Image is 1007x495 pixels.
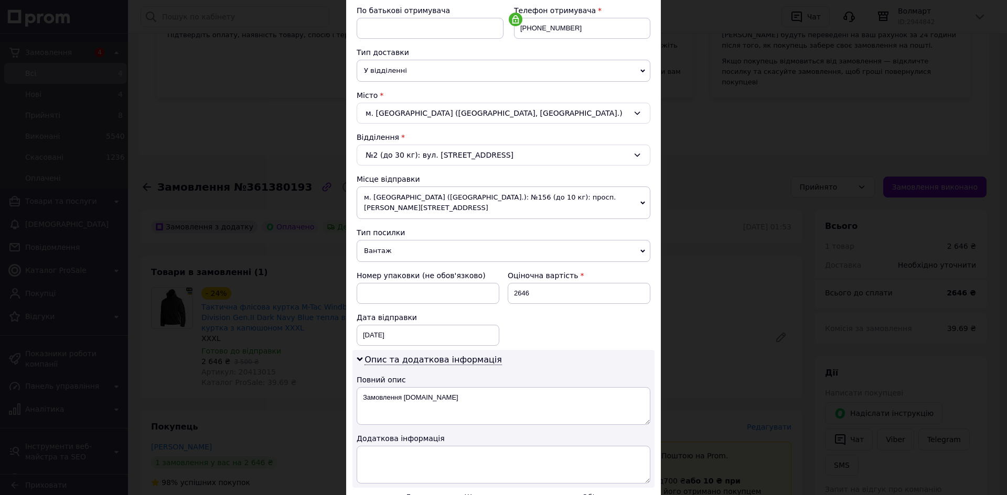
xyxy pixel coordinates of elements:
[357,90,650,101] div: Місто
[357,6,450,15] span: По батькові отримувача
[357,103,650,124] div: м. [GEOGRAPHIC_DATA] ([GEOGRAPHIC_DATA], [GEOGRAPHIC_DATA].)
[357,132,650,142] div: Відділення
[357,270,499,281] div: Номер упаковки (не обов'язково)
[357,175,420,183] span: Місце відправки
[357,145,650,166] div: №2 (до 30 кг): вул. [STREET_ADDRESS]
[357,433,650,444] div: Додаткова інформація
[357,375,650,385] div: Повний опис
[357,240,650,262] span: Вантаж
[357,186,650,219] span: м. [GEOGRAPHIC_DATA] ([GEOGRAPHIC_DATA].): №156 (до 10 кг): просп. [PERSON_NAME][STREET_ADDRESS]
[357,48,409,57] span: Тип доставки
[357,60,650,82] span: У відділенні
[365,355,502,365] span: Опис та додаткова інформація
[514,6,596,15] span: Телефон отримувача
[514,18,650,39] input: +380
[508,270,650,281] div: Оціночна вартість
[357,387,650,425] textarea: Замовлення [DOMAIN_NAME]
[357,312,499,323] div: Дата відправки
[357,228,405,237] span: Тип посилки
